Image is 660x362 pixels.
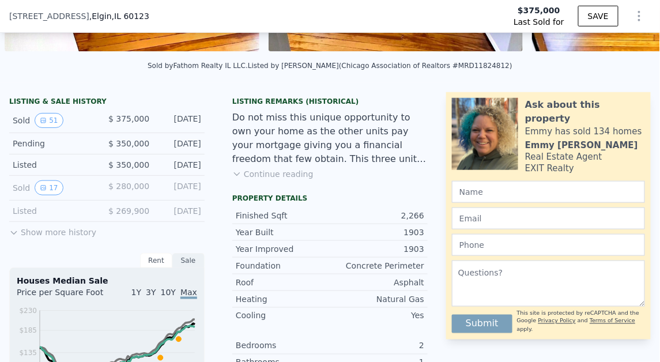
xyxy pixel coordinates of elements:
[9,10,89,22] span: [STREET_ADDRESS]
[236,210,330,221] div: Finished Sqft
[236,260,330,271] div: Foundation
[232,111,428,166] div: Do not miss this unique opportunity to own your home as the other units pay your mortgage giving ...
[330,243,425,255] div: 1903
[159,138,201,149] div: [DATE]
[330,260,425,271] div: Concrete Perimeter
[131,288,141,297] span: 1Y
[13,205,98,217] div: Listed
[232,97,428,106] div: Listing Remarks (Historical)
[525,163,574,174] div: EXIT Realty
[108,114,149,123] span: $ 375,000
[159,113,201,128] div: [DATE]
[628,5,651,28] button: Show Options
[13,138,98,149] div: Pending
[232,194,428,203] div: Property details
[9,222,96,238] button: Show more history
[13,113,98,128] div: Sold
[330,227,425,238] div: 1903
[525,151,602,163] div: Real Estate Agent
[452,315,512,333] button: Submit
[525,98,645,126] div: Ask about this property
[35,180,63,195] button: View historical data
[236,227,330,238] div: Year Built
[13,180,98,195] div: Sold
[146,288,156,297] span: 3Y
[578,6,618,27] button: SAVE
[236,277,330,288] div: Roof
[140,253,172,268] div: Rent
[148,62,248,70] div: Sold by Fathom Realty IL LLC .
[330,277,425,288] div: Asphalt
[161,288,176,297] span: 10Y
[452,234,645,256] input: Phone
[236,340,330,352] div: Bedrooms
[248,62,512,70] div: Listed by [PERSON_NAME] (Chicago Association of Realtors #MRD11824812)
[89,10,149,22] span: , Elgin
[17,286,107,305] div: Price per Square Foot
[590,318,635,324] a: Terms of Service
[172,253,205,268] div: Sale
[236,310,330,322] div: Cooling
[514,16,564,28] span: Last Sold for
[236,243,330,255] div: Year Improved
[330,210,425,221] div: 2,266
[525,139,638,151] div: Emmy [PERSON_NAME]
[112,12,149,21] span: , IL 60123
[159,205,201,217] div: [DATE]
[330,310,425,322] div: Yes
[35,113,63,128] button: View historical data
[159,159,201,171] div: [DATE]
[232,168,314,180] button: Continue reading
[108,206,149,216] span: $ 269,900
[19,327,37,335] tspan: $185
[330,340,425,352] div: 2
[108,182,149,191] span: $ 280,000
[108,139,149,148] span: $ 350,000
[19,349,37,357] tspan: $135
[452,181,645,203] input: Name
[538,318,576,324] a: Privacy Policy
[517,309,645,334] div: This site is protected by reCAPTCHA and the Google and apply.
[13,159,98,171] div: Listed
[452,208,645,229] input: Email
[525,126,642,137] div: Emmy has sold 134 homes
[108,160,149,169] span: $ 350,000
[17,275,197,286] div: Houses Median Sale
[180,288,197,299] span: Max
[236,293,330,305] div: Heating
[19,307,37,315] tspan: $230
[330,293,425,305] div: Natural Gas
[159,180,201,195] div: [DATE]
[9,97,205,108] div: LISTING & SALE HISTORY
[518,5,560,16] span: $375,000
